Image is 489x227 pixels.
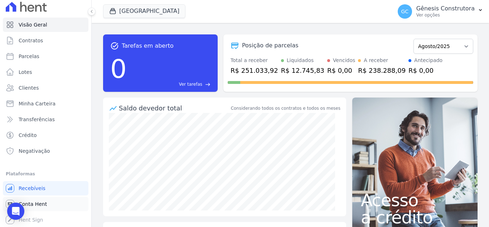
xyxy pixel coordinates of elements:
div: Antecipado [414,57,442,64]
div: Open Intercom Messenger [7,203,24,220]
div: Liquidados [287,57,314,64]
div: A receber [364,57,388,64]
div: Plataformas [6,170,86,178]
a: Clientes [3,81,88,95]
span: Parcelas [19,53,39,60]
div: R$ 12.745,83 [281,66,324,75]
span: Negativação [19,147,50,155]
p: Gênesis Construtora [416,5,475,12]
span: Minha Carteira [19,100,55,107]
a: Minha Carteira [3,96,88,111]
a: Recebíveis [3,181,88,195]
button: [GEOGRAPHIC_DATA] [103,4,185,18]
div: R$ 238.288,09 [358,66,406,75]
a: Parcelas [3,49,88,63]
div: Considerando todos os contratos e todos os meses [231,105,340,112]
span: east [205,82,210,87]
a: Contratos [3,33,88,48]
p: Ver opções [416,12,475,18]
span: Lotes [19,68,32,76]
div: 0 [110,50,127,88]
span: Contratos [19,37,43,44]
span: Tarefas em aberto [122,42,174,50]
span: Ver tarefas [179,81,202,88]
span: Transferências [19,116,55,123]
a: Crédito [3,128,88,142]
a: Lotes [3,65,88,79]
div: Saldo devedor total [119,103,229,113]
span: task_alt [110,42,119,50]
span: Recebíveis [19,185,45,192]
a: Negativação [3,144,88,158]
a: Conta Hent [3,197,88,211]
div: R$ 0,00 [327,66,355,75]
button: GC Gênesis Construtora Ver opções [392,1,489,22]
span: Acesso [361,191,469,209]
span: GC [401,9,408,14]
span: Conta Hent [19,200,47,208]
span: Clientes [19,84,39,91]
span: Crédito [19,132,37,139]
span: Visão Geral [19,21,47,28]
div: Vencidos [333,57,355,64]
div: R$ 0,00 [408,66,442,75]
div: Posição de parcelas [242,41,299,50]
div: Total a receber [231,57,278,64]
a: Transferências [3,112,88,127]
a: Visão Geral [3,18,88,32]
div: R$ 251.033,92 [231,66,278,75]
span: a crédito [361,209,469,226]
a: Ver tarefas east [130,81,210,88]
